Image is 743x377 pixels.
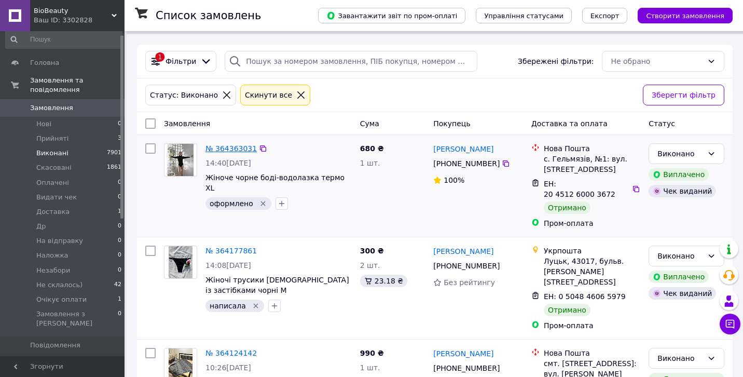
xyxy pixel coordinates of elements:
img: Фото товару [169,246,193,278]
span: 42 [114,280,121,290]
span: Доставка та оплата [531,119,608,128]
a: № 364363031 [205,144,257,153]
a: [PERSON_NAME] [433,144,493,154]
span: 7901 [107,149,121,158]
div: [PHONE_NUMBER] [431,259,502,273]
a: [PERSON_NAME] [433,246,493,257]
div: Не обрано [611,56,703,67]
span: оформлено [210,199,253,208]
div: Пром-оплата [544,218,640,228]
span: BioBeauty [34,6,112,16]
div: Отримано [544,304,590,316]
a: Створити замовлення [627,11,733,19]
span: Прийняті [36,134,68,143]
span: Др [36,222,46,231]
span: Доставка [36,207,70,217]
span: 1 шт. [360,363,380,372]
span: Очікує оплати [36,295,87,304]
span: Покупець [433,119,470,128]
a: Фото товару [164,246,197,279]
span: Замовлення з [PERSON_NAME] [36,309,118,328]
div: Пром-оплата [544,320,640,331]
a: Жіноче чорне боді-водолазка термо XL [205,173,345,192]
span: 2 шт. [360,261,380,270]
span: Створити замовлення [646,12,724,20]
span: 1 шт. [360,159,380,167]
span: 0 [118,222,121,231]
div: [PHONE_NUMBER] [431,361,502,375]
a: № 364177861 [205,247,257,255]
div: с. Гельмязів, №1: вул. [STREET_ADDRESS] [544,154,640,174]
button: Експорт [582,8,628,23]
span: Замовлення [30,103,73,113]
span: 14:08[DATE] [205,261,251,270]
span: 300 ₴ [360,247,384,255]
span: Головна [30,58,59,68]
div: Статус: Виконано [148,89,220,101]
div: Виплачено [649,168,709,181]
span: Повідомлення [30,341,80,350]
span: Не склалось) [36,280,82,290]
div: Виконано [657,148,703,159]
span: Зберегти фільтр [652,89,716,101]
span: 680 ₴ [360,144,384,153]
span: 0 [118,251,121,260]
span: Без рейтингу [444,278,495,287]
div: Чек виданий [649,287,716,300]
span: На відправку [36,236,83,246]
div: Cкинути все [243,89,294,101]
span: 14:40[DATE] [205,159,251,167]
div: Луцьк, 43017, бульв. [PERSON_NAME][STREET_ADDRESS] [544,256,640,287]
span: Статус [649,119,675,128]
div: Нова Пошта [544,143,640,154]
span: Фільтри [166,56,196,66]
span: 0 [118,236,121,246]
svg: Видалити мітку [259,199,267,208]
a: Жіночі трусики [DEMOGRAPHIC_DATA] із застібками чорні M [205,276,349,294]
div: Ваш ID: 3302828 [34,16,125,25]
span: 1 [118,295,121,304]
span: Нові [36,119,51,129]
a: Фото товару [164,143,197,177]
h1: Список замовлень [156,9,261,22]
div: Виплачено [649,271,709,283]
span: Оплачені [36,178,69,187]
button: Чат з покупцем [720,314,740,334]
svg: Видалити мітку [252,302,260,310]
a: [PERSON_NAME] [433,348,493,359]
span: 100% [444,176,464,184]
span: 1 [118,207,121,217]
span: 990 ₴ [360,349,384,357]
button: Створити замовлення [638,8,733,23]
span: 3 [118,134,121,143]
span: Наложка [36,251,68,260]
div: 23.18 ₴ [360,275,407,287]
span: 1861 [107,163,121,172]
button: Зберегти фільтр [643,85,724,105]
span: Завантажити звіт по пром-оплаті [326,11,457,20]
div: Укрпошта [544,246,640,256]
span: Замовлення та повідомлення [30,76,125,95]
span: 0 [118,178,121,187]
span: Незабори [36,266,70,275]
span: Замовлення [164,119,210,128]
button: Завантажити звіт по пром-оплаті [318,8,465,23]
span: 0 [118,266,121,275]
div: Виконано [657,353,703,364]
span: 10:26[DATE] [205,363,251,372]
span: Виконані [36,149,68,158]
span: 0 [118,193,121,202]
div: Чек виданий [649,185,716,197]
input: Пошук [5,30,122,49]
img: Фото товару [168,144,194,176]
span: Управління статусами [484,12,563,20]
span: Скасовані [36,163,72,172]
span: ЕН: 0 5048 4606 5979 [544,292,626,301]
div: [PHONE_NUMBER] [431,156,502,171]
div: Виконано [657,250,703,262]
span: 0 [118,119,121,129]
span: Видати чек [36,193,77,202]
div: Отримано [544,201,590,214]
